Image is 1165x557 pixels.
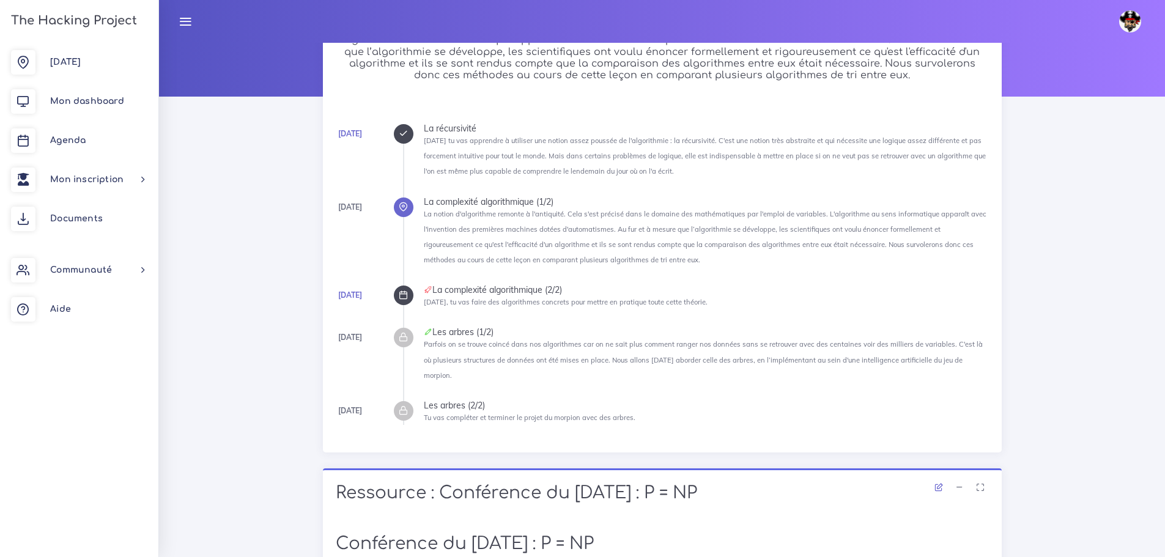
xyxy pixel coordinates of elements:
[338,201,362,214] div: [DATE]
[338,404,362,418] div: [DATE]
[50,97,124,106] span: Mon dashboard
[50,214,103,223] span: Documents
[424,298,708,306] small: [DATE], tu vas faire des algorithmes concrets pour mettre en pratique toute cette théorie.
[50,175,124,184] span: Mon inscription
[50,304,71,314] span: Aide
[424,286,989,294] div: La complexité algorithmique (2/2)
[336,23,989,81] h5: La notion d'algorithme remonte à l'antiquité. Cela s'est précisé dans le domaine des mathématique...
[336,483,989,504] h1: Ressource : Conférence du [DATE] : P = NP
[50,136,86,145] span: Agenda
[424,136,986,175] small: [DATE] tu vas apprendre à utiliser une notion assez poussée de l'algorithmie : la récursivité. C'...
[424,197,989,206] div: La complexité algorithmique (1/2)
[424,340,983,379] small: Parfois on se trouve coincé dans nos algorithmes car on ne sait plus comment ranger nos données s...
[424,413,635,422] small: Tu vas compléter et terminer le projet du morpion avec des arbres.
[424,210,986,265] small: La notion d'algorithme remonte à l'antiquité. Cela s'est précisé dans le domaine des mathématique...
[7,14,137,28] h3: The Hacking Project
[338,290,362,300] a: [DATE]
[338,331,362,344] div: [DATE]
[424,124,989,133] div: La récursivité
[336,534,989,555] h1: Conférence du [DATE] : P = NP
[1119,10,1141,32] img: avatar
[424,401,989,410] div: Les arbres (2/2)
[424,328,989,336] div: Les arbres (1/2)
[50,57,81,67] span: [DATE]
[338,129,362,138] a: [DATE]
[50,265,112,275] span: Communauté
